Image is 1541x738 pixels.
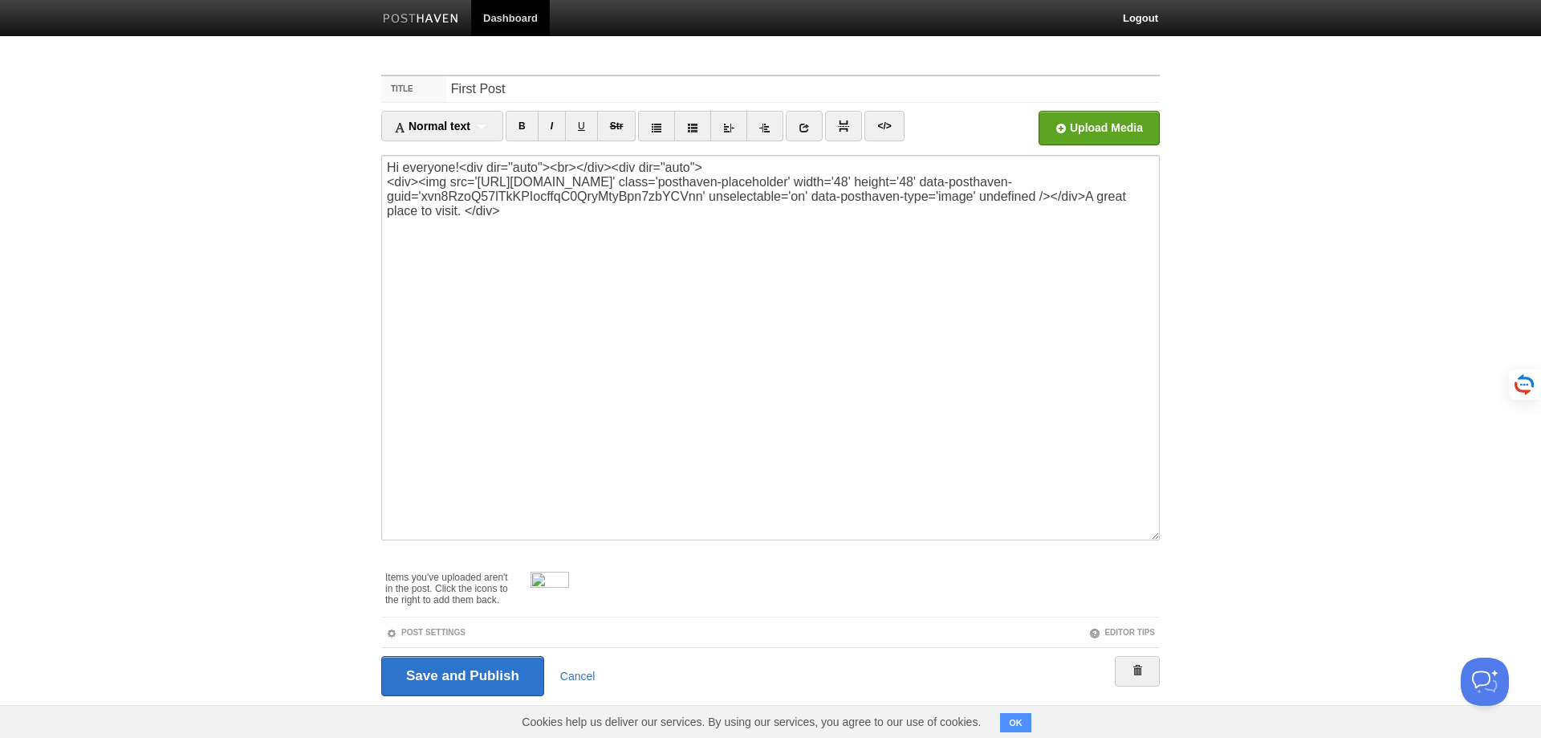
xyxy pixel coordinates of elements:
a: Edit HTML [864,111,904,141]
button: OK [1000,713,1031,732]
a: Unordered list [638,111,675,141]
textarea: Hi everyone!<div dir="auto"><br></div><div dir="auto"> <div><img src='[URL][DOMAIN_NAME]' class='... [381,155,1160,540]
span: Cookies help us deliver our services. By using our services, you agree to our use of cookies. [506,706,997,738]
a: Editor Tips [1089,628,1155,637]
img: thumb_IMG_8452.jpeg [531,572,569,610]
a: Ordered list [674,111,711,141]
iframe: Help Scout Beacon - Open [1461,658,1509,706]
img: Posthaven-bar [383,14,459,26]
a: Insert Read More [825,111,862,141]
a: Outdent [710,111,747,141]
a: Insert link [786,111,823,141]
span: Normal text [394,120,470,133]
a: Cancel [560,670,596,683]
a: CTRL+I [538,111,566,141]
del: Str [610,120,624,132]
div: Items you've uploaded aren't in the post. Click the icons to the right to add them back. [385,564,514,605]
img: pagebreak-icon.png [838,120,849,132]
input: Save and Publish [381,656,544,696]
label: Title [381,76,446,102]
a: Post Settings [386,628,466,637]
a: CTRL+U [565,111,598,141]
a: CTRL+B [506,111,539,141]
a: Indent [746,111,783,141]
